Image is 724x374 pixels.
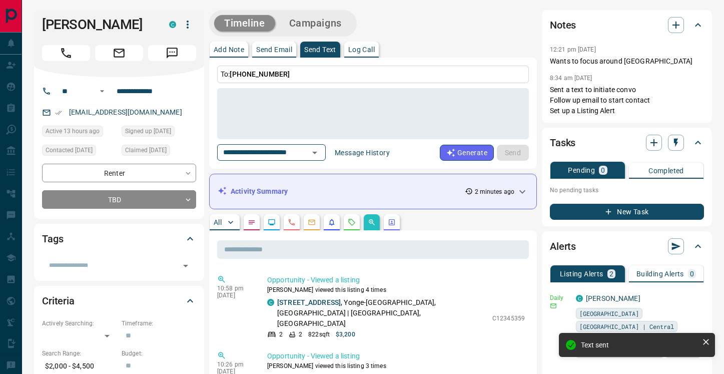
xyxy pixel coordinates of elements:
p: $3,200 [336,330,355,339]
button: New Task [550,204,704,220]
h2: Notes [550,17,576,33]
p: Actively Searching: [42,319,117,328]
p: Budget: [122,349,196,358]
span: Signed up [DATE] [125,126,171,136]
svg: Requests [348,218,356,226]
svg: Email Verified [55,109,62,116]
p: Opportunity - Viewed a listing [267,351,525,361]
p: Opportunity - Viewed a listing [267,275,525,285]
div: Tasks [550,131,704,155]
p: 10:26 pm [217,361,252,368]
h2: Tasks [550,135,575,151]
p: 0 [690,270,694,277]
button: Message History [329,145,396,161]
svg: Listing Alerts [328,218,336,226]
p: Sent a text to initiate convo Follow up email to start contact Set up a Listing Alert [550,85,704,116]
svg: Emails [308,218,316,226]
button: Open [96,85,108,97]
span: [GEOGRAPHIC_DATA] | Central [579,321,674,331]
p: 0 [601,167,605,174]
div: Thu Jul 10 2025 [42,145,117,159]
p: Listing Alerts [560,270,603,277]
span: Contacted [DATE] [46,145,93,155]
p: , Yonge-[GEOGRAPHIC_DATA], [GEOGRAPHIC_DATA] | [GEOGRAPHIC_DATA], [GEOGRAPHIC_DATA] [277,297,487,329]
p: Daily [550,293,570,302]
span: Call [42,45,90,61]
svg: Calls [288,218,296,226]
p: Wants to focus around [GEOGRAPHIC_DATA] [550,56,704,67]
span: Claimed [DATE] [125,145,167,155]
div: condos.ca [267,299,274,306]
p: Building Alerts [636,270,684,277]
p: Activity Summary [231,186,288,197]
span: Message [148,45,196,61]
svg: Lead Browsing Activity [268,218,276,226]
p: 10:58 pm [217,285,252,292]
p: Send Email [256,46,292,53]
p: 822 sqft [308,330,330,339]
div: Criteria [42,289,196,313]
div: Text sent [581,341,698,349]
p: Search Range: [42,349,117,358]
h1: [PERSON_NAME] [42,17,154,33]
p: 12:21 pm [DATE] [550,46,596,53]
p: 2 [279,330,283,339]
span: Active 13 hours ago [46,126,100,136]
div: TBD [42,190,196,209]
div: Activity Summary2 minutes ago [218,182,528,201]
p: No pending tasks [550,183,704,198]
div: Alerts [550,234,704,258]
div: condos.ca [576,295,583,302]
a: [EMAIL_ADDRESS][DOMAIN_NAME] [69,108,182,116]
p: Pending [568,167,595,174]
div: Notes [550,13,704,37]
svg: Agent Actions [388,218,396,226]
button: Campaigns [279,15,352,32]
div: Renter [42,164,196,182]
p: [DATE] [217,292,252,299]
div: Thu Aug 14 2025 [42,126,117,140]
a: [PERSON_NAME] [586,294,640,302]
p: [PERSON_NAME] viewed this listing 4 times [267,285,525,294]
div: Sun Jun 22 2025 [122,126,196,140]
p: 2 [609,270,613,277]
span: Email [95,45,143,61]
button: Timeline [214,15,275,32]
svg: Notes [248,218,256,226]
button: Open [179,259,193,273]
p: 2 [299,330,302,339]
p: Log Call [348,46,375,53]
h2: Criteria [42,293,75,309]
p: To: [217,66,529,83]
p: 8:34 am [DATE] [550,75,592,82]
svg: Email [550,302,557,309]
p: [PERSON_NAME] viewed this listing 3 times [267,361,525,370]
p: Timeframe: [122,319,196,328]
span: [GEOGRAPHIC_DATA] [579,308,639,318]
svg: Opportunities [368,218,376,226]
span: [PHONE_NUMBER] [230,70,290,78]
a: [STREET_ADDRESS] [277,298,341,306]
div: condos.ca [169,21,176,28]
p: C12345359 [492,314,525,323]
p: Add Note [214,46,244,53]
button: Open [308,146,322,160]
h2: Alerts [550,238,576,254]
button: Generate [440,145,494,161]
h2: Tags [42,231,63,247]
p: 2 minutes ago [475,187,514,196]
div: Sun Jun 22 2025 [122,145,196,159]
p: Completed [648,167,684,174]
p: All [214,219,222,226]
div: Tags [42,227,196,251]
p: Send Text [304,46,336,53]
